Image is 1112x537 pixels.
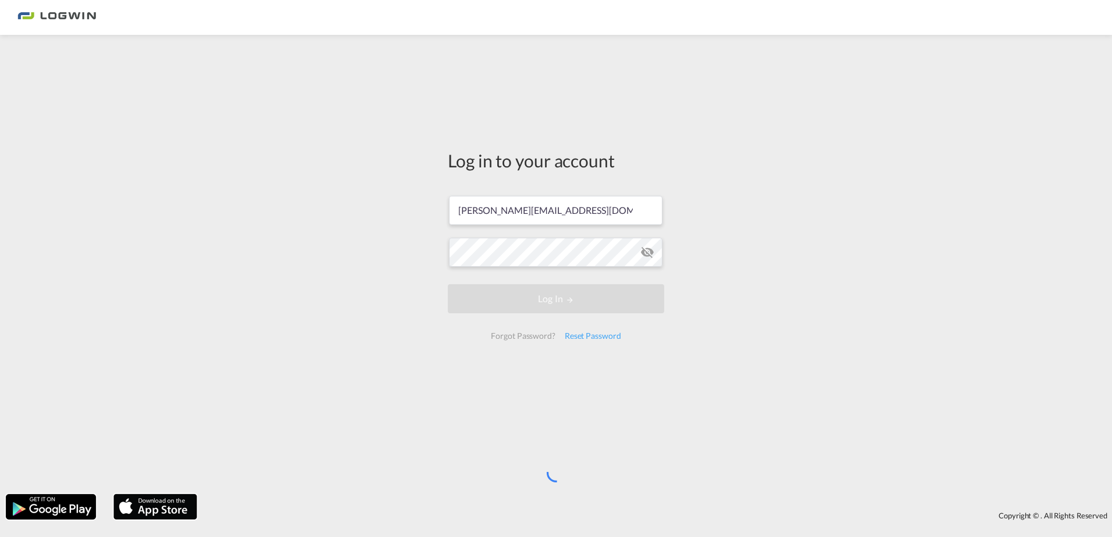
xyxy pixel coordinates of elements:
[448,148,664,173] div: Log in to your account
[486,325,559,346] div: Forgot Password?
[449,196,662,225] input: Enter email/phone number
[203,506,1112,525] div: Copyright © . All Rights Reserved
[17,5,96,31] img: 2761ae10d95411efa20a1f5e0282d2d7.png
[5,493,97,521] img: google.png
[448,284,664,313] button: LOGIN
[560,325,626,346] div: Reset Password
[640,245,654,259] md-icon: icon-eye-off
[112,493,198,521] img: apple.png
